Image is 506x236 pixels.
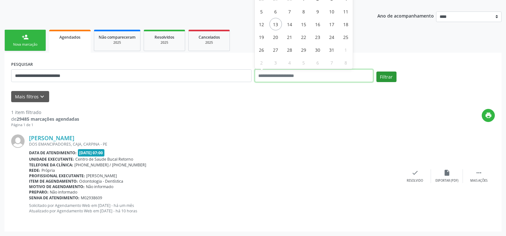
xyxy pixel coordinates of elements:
b: Rede: [29,168,40,173]
b: Motivo de agendamento: [29,184,85,189]
b: Unidade executante: [29,156,74,162]
span: Outubro 25, 2025 [340,31,352,43]
span: Outubro 17, 2025 [326,18,338,30]
img: img [11,134,25,148]
span: Outubro 10, 2025 [326,5,338,18]
span: Centro de Saude Bucal Retorno [75,156,133,162]
p: Solicitado por Agendamento Web em [DATE] - há um mês Atualizado por Agendamento Web em [DATE] - h... [29,203,399,214]
span: Novembro 6, 2025 [312,56,324,69]
div: Nova marcação [9,42,41,47]
div: 2025 [193,40,225,45]
span: Outubro 31, 2025 [326,43,338,56]
span: Outubro 26, 2025 [255,43,268,56]
span: Novembro 1, 2025 [340,43,352,56]
span: [DATE] 07:00 [78,149,105,156]
div: Exportar (PDF) [435,179,458,183]
span: Outubro 7, 2025 [283,5,296,18]
button: Filtrar [376,72,396,82]
button: Mais filtroskeyboard_arrow_down [11,91,49,102]
span: Outubro 9, 2025 [312,5,324,18]
span: Outubro 30, 2025 [312,43,324,56]
span: Novembro 7, 2025 [326,56,338,69]
div: 2025 [99,40,136,45]
span: Outubro 24, 2025 [326,31,338,43]
span: Outubro 11, 2025 [340,5,352,18]
span: Outubro 27, 2025 [269,43,282,56]
span: Odontologia - Dentística [79,179,123,184]
span: Agendados [59,34,80,40]
b: Senha de atendimento: [29,195,79,201]
button: print [482,109,495,122]
span: Outubro 6, 2025 [269,5,282,18]
b: Item de agendamento: [29,179,78,184]
span: Outubro 15, 2025 [298,18,310,30]
span: Novembro 5, 2025 [298,56,310,69]
span: Novembro 2, 2025 [255,56,268,69]
b: Profissional executante: [29,173,85,179]
a: [PERSON_NAME] [29,134,74,141]
b: Preparo: [29,189,49,195]
i:  [475,169,482,176]
span: Resolvidos [155,34,174,40]
b: Data de atendimento: [29,150,77,156]
span: Outubro 14, 2025 [283,18,296,30]
span: Outubro 16, 2025 [312,18,324,30]
i: insert_drive_file [443,169,450,176]
strong: 29485 marcações agendadas [17,116,79,122]
span: Outubro 21, 2025 [283,31,296,43]
span: Própria [42,168,55,173]
label: PESQUISAR [11,59,33,69]
span: Outubro 12, 2025 [255,18,268,30]
span: Outubro 28, 2025 [283,43,296,56]
span: [PERSON_NAME] [86,173,117,179]
span: Outubro 22, 2025 [298,31,310,43]
span: Novembro 3, 2025 [269,56,282,69]
span: Outubro 5, 2025 [255,5,268,18]
span: Cancelados [199,34,220,40]
i: print [485,112,492,119]
span: Outubro 18, 2025 [340,18,352,30]
div: Resolvido [407,179,423,183]
div: 1 item filtrado [11,109,79,116]
div: 2025 [148,40,180,45]
span: Outubro 8, 2025 [298,5,310,18]
p: Ano de acompanhamento [377,11,434,19]
div: Mais ações [470,179,487,183]
i: keyboard_arrow_down [39,93,46,100]
div: DOS EMANCIPADORES, CAJA, CARPINA - PE [29,141,399,147]
div: de [11,116,79,122]
span: Outubro 19, 2025 [255,31,268,43]
span: Outubro 29, 2025 [298,43,310,56]
span: Não compareceram [99,34,136,40]
div: Página 1 de 1 [11,122,79,128]
span: Novembro 4, 2025 [283,56,296,69]
span: Outubro 23, 2025 [312,31,324,43]
div: person_add [22,34,29,41]
span: Novembro 8, 2025 [340,56,352,69]
i: check [412,169,419,176]
span: Outubro 13, 2025 [269,18,282,30]
span: [PHONE_NUMBER] / [PHONE_NUMBER] [74,162,146,168]
span: Não informado [86,184,113,189]
span: Outubro 20, 2025 [269,31,282,43]
b: Telefone da clínica: [29,162,73,168]
span: Não informado [50,189,77,195]
span: M02938609 [81,195,102,201]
